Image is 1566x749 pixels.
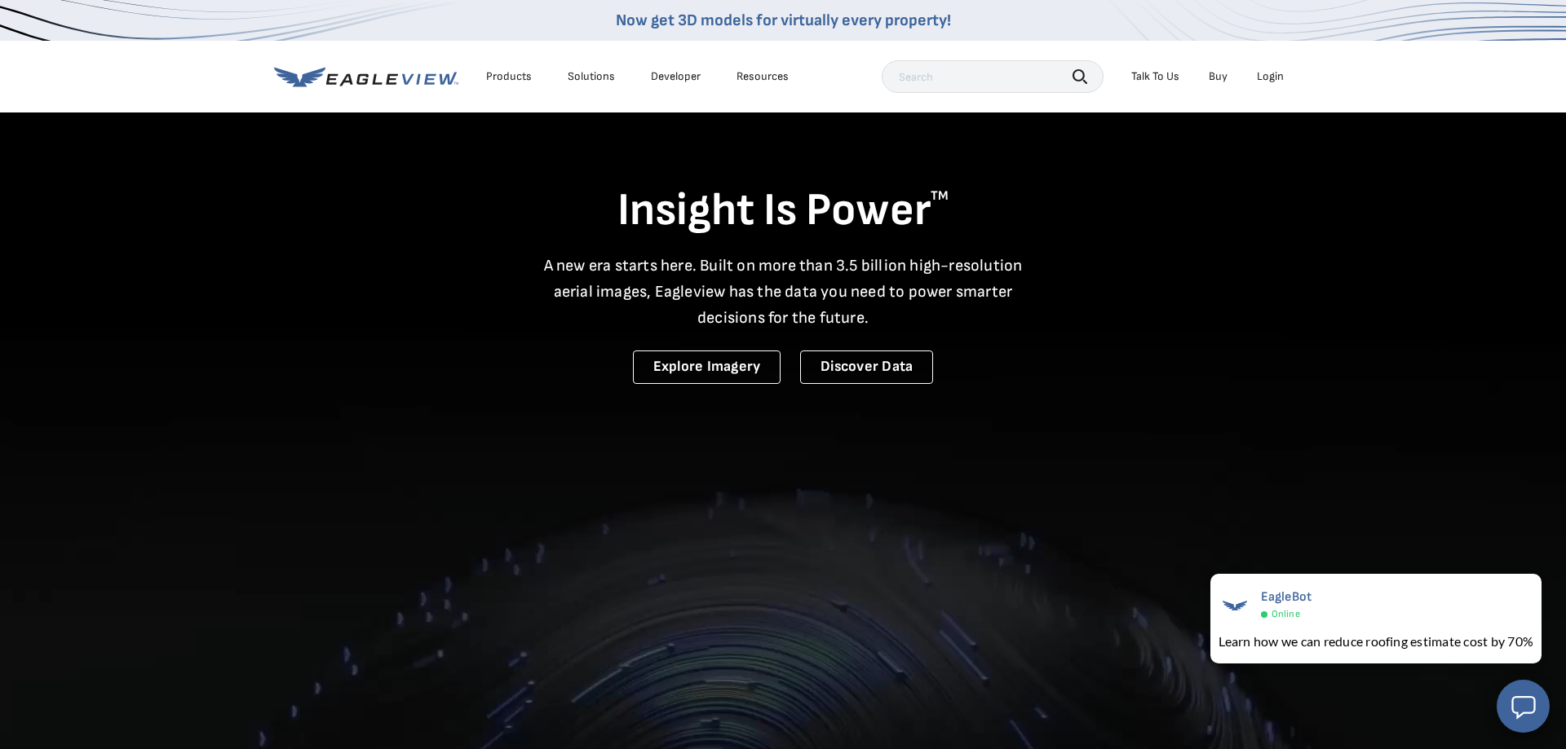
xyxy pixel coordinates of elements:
img: EagleBot [1219,589,1251,622]
a: Explore Imagery [633,350,781,384]
p: A new era starts here. Built on more than 3.5 billion high-resolution aerial images, Eagleview ha... [533,253,1033,331]
div: Products [486,69,532,84]
h1: Insight Is Power [274,183,1292,240]
button: Open chat window [1497,680,1550,733]
a: Developer [651,69,701,84]
a: Discover Data [800,350,933,384]
input: Search [882,60,1104,93]
span: EagleBot [1261,589,1312,605]
sup: TM [931,188,949,204]
span: Online [1272,608,1300,620]
div: Learn how we can reduce roofing estimate cost by 70% [1219,632,1533,651]
a: Buy [1209,69,1228,84]
div: Talk To Us [1131,69,1179,84]
a: Now get 3D models for virtually every property! [616,11,951,30]
div: Login [1257,69,1284,84]
div: Resources [737,69,789,84]
div: Solutions [568,69,615,84]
